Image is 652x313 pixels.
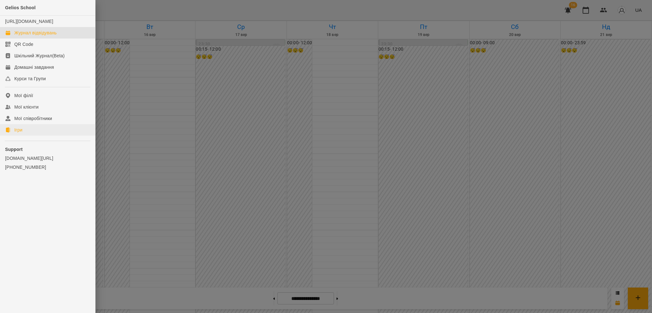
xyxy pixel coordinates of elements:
[14,115,52,122] div: Мої співробітники
[14,53,65,59] div: Шкільний Журнал(Beta)
[5,164,90,170] a: [PHONE_NUMBER]
[5,155,90,161] a: [DOMAIN_NAME][URL]
[14,30,57,36] div: Журнал відвідувань
[14,104,39,110] div: Мої клієнти
[14,41,33,47] div: QR Code
[5,5,36,10] span: Gelios School
[5,19,53,24] a: [URL][DOMAIN_NAME]
[14,75,46,82] div: Курси та Групи
[14,64,54,70] div: Домашні завдання
[14,92,33,99] div: Мої філії
[14,127,22,133] div: Ігри
[5,146,90,153] p: Support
